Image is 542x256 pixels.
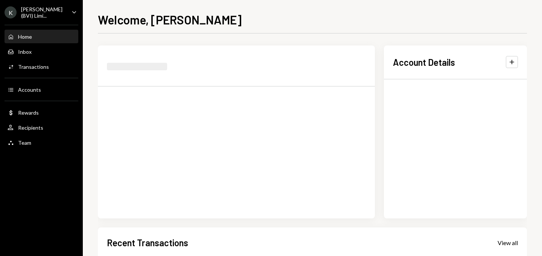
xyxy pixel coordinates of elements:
[98,12,242,27] h1: Welcome, [PERSON_NAME]
[393,56,455,68] h2: Account Details
[18,86,41,93] div: Accounts
[18,33,32,40] div: Home
[18,139,31,146] div: Team
[5,106,78,119] a: Rewards
[18,124,43,131] div: Recipients
[5,45,78,58] a: Inbox
[18,109,39,116] div: Rewards
[5,136,78,149] a: Team
[5,121,78,134] a: Recipients
[5,60,78,73] a: Transactions
[498,239,518,247] div: View all
[18,48,32,55] div: Inbox
[5,6,17,18] div: K
[5,30,78,43] a: Home
[498,238,518,247] a: View all
[5,83,78,96] a: Accounts
[107,236,188,249] h2: Recent Transactions
[21,6,65,19] div: [PERSON_NAME] (BVI) Limi...
[18,64,49,70] div: Transactions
